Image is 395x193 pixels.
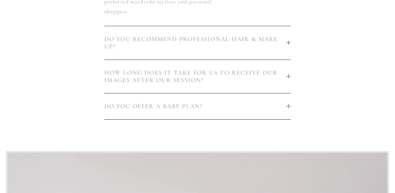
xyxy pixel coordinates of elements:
[104,69,286,84] span: HOW LONG DOES IT TAKE FOR US TO RECEIVE OUR IMAGES AFTER OUR SESSION?
[104,103,286,110] span: DO YOU OFFER A BABY PLAN?
[104,93,291,119] button: DO YOU OFFER A BABY PLAN?
[104,26,291,60] button: DO YOU RECOMMEND PROFESSIONAL HAIR & MAKE UP?
[104,35,286,50] span: DO YOU RECOMMEND PROFESSIONAL HAIR & MAKE UP?
[104,60,291,93] button: HOW LONG DOES IT TAKE FOR US TO RECEIVE OUR IMAGES AFTER OUR SESSION?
